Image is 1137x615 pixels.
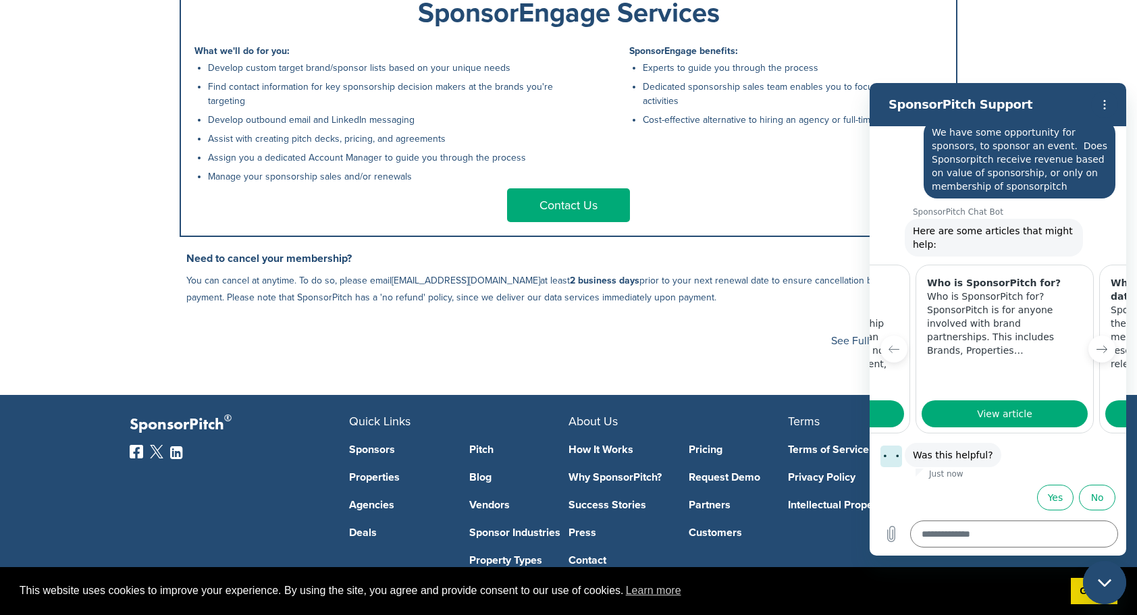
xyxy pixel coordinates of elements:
a: Why SponsorPitch? [568,472,668,483]
li: Find contact information for key sponsorship decision makers at the brands you're targeting [208,80,562,108]
a: Blog [469,472,569,483]
span: ® [224,410,232,427]
li: Develop outbound email and LinkedIn messaging [208,113,562,127]
a: Request Demo [689,472,789,483]
img: Facebook [130,445,143,458]
span: This website uses cookies to improve your experience. By using the site, you agree and provide co... [20,581,1060,601]
a: Customers [689,527,789,538]
a: Press [568,527,668,538]
b: What we'll do for you: [194,45,290,57]
a: [EMAIL_ADDRESS][DOMAIN_NAME] [392,275,540,286]
b: SponsorEngage benefits: [629,45,738,57]
button: No [209,402,246,427]
a: Contact Us [507,188,630,222]
li: Manage your sponsorship sales and/or renewals [208,169,562,184]
button: Upload file [8,437,35,464]
li: Experts to guide you through the process [643,61,943,75]
a: Vendors [469,500,569,510]
a: Intellectual Property Policy [788,500,987,510]
iframe: Button to launch messaging window, conversation in progress [1083,561,1126,604]
a: Agencies [349,500,449,510]
a: How It Works [568,444,668,455]
a: learn more about cookies [624,581,683,601]
h3: Need to cancel your membership? [186,250,957,267]
h3: Where does SponsorPitch data come from? [241,193,396,220]
img: Twitter [150,445,163,458]
a: Deals [349,527,449,538]
p: SponsorPitch data comes from the contributions of its members; publicly available resources such ... [241,220,396,288]
a: Pricing [689,444,789,455]
a: dismiss cookie message [1071,578,1117,605]
a: View article: 'Where does SponsorPitch data come from?' [236,317,402,344]
p: You can cancel at anytime. To do so, please email at least prior to your next renewal date to ens... [186,272,957,306]
p: SponsorPitch [130,415,349,435]
li: Assist with creating pitch decks, pricing, and agreements [208,132,562,146]
li: Dedicated sponsorship sales team enables you to focus on your key activities [643,80,943,108]
button: Yes [167,402,205,427]
li: Develop custom target brand/sponsor lists based on your unique needs [208,61,562,75]
a: Property Types [469,555,569,566]
p: Just now [59,385,94,396]
a: Sponsors [349,444,449,455]
span: Quick Links [349,414,411,429]
a: See Full Feature List [831,336,941,346]
a: Privacy Policy [788,472,987,483]
li: Assign you a dedicated Account Manager to guide you through the process [208,151,562,165]
a: Success Stories [568,500,668,510]
span: About Us [568,414,618,429]
span: Was this helpful? [43,365,124,379]
a: Partners [689,500,789,510]
a: Terms of Service [788,444,987,455]
li: Cost-effective alternative to hiring an agency or full-time staff member [643,113,943,127]
a: Contact [568,555,668,566]
iframe: Messaging window [870,83,1126,556]
a: Sponsor Industries [469,527,569,538]
a: Properties [349,472,449,483]
b: 2 business days [570,275,639,286]
a: Pitch [469,444,569,455]
span: Terms [788,414,820,429]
